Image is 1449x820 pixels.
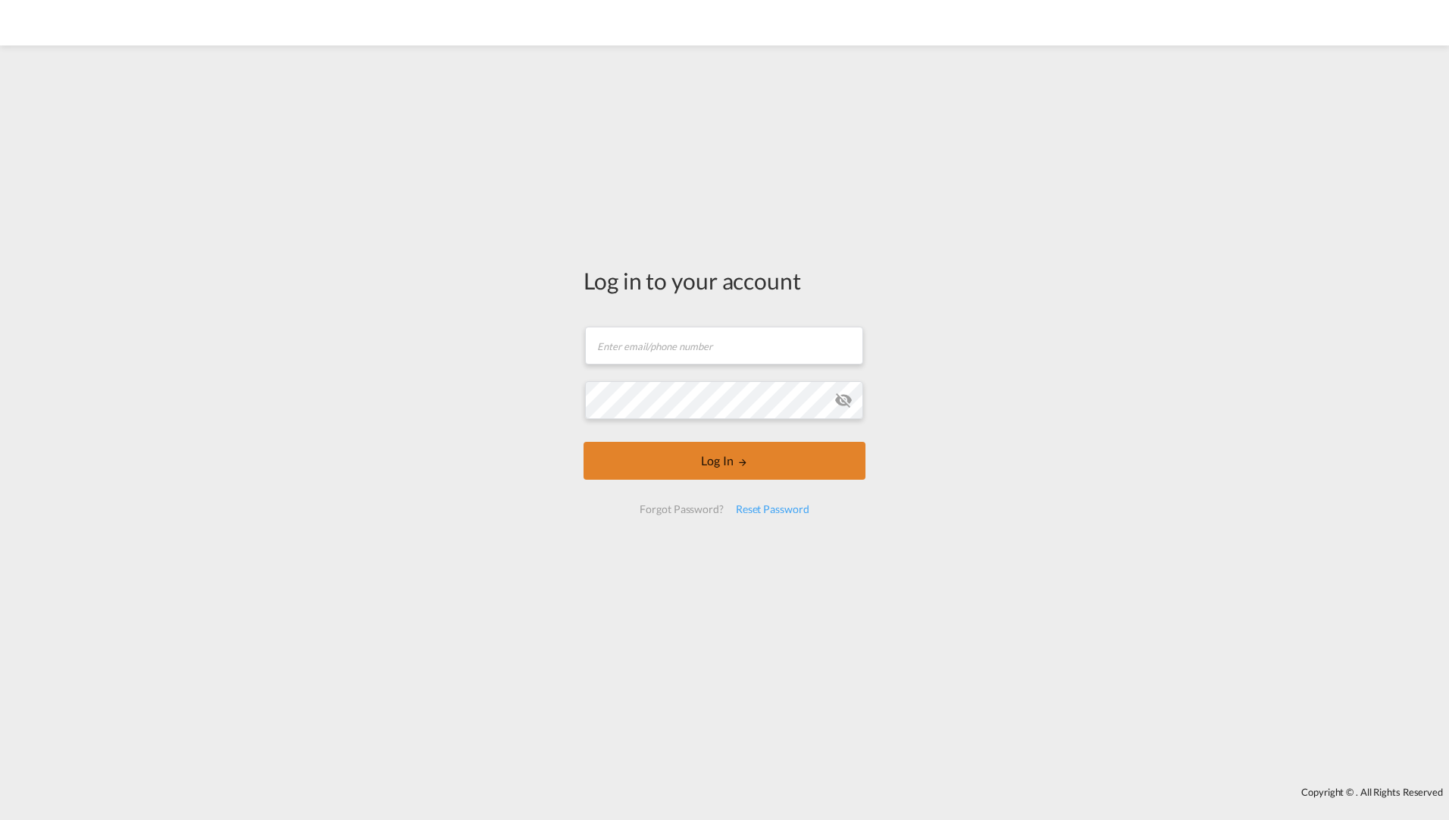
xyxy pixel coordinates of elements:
[584,442,865,480] button: LOGIN
[834,391,853,409] md-icon: icon-eye-off
[585,327,863,365] input: Enter email/phone number
[634,496,729,523] div: Forgot Password?
[730,496,815,523] div: Reset Password
[584,264,865,296] div: Log in to your account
